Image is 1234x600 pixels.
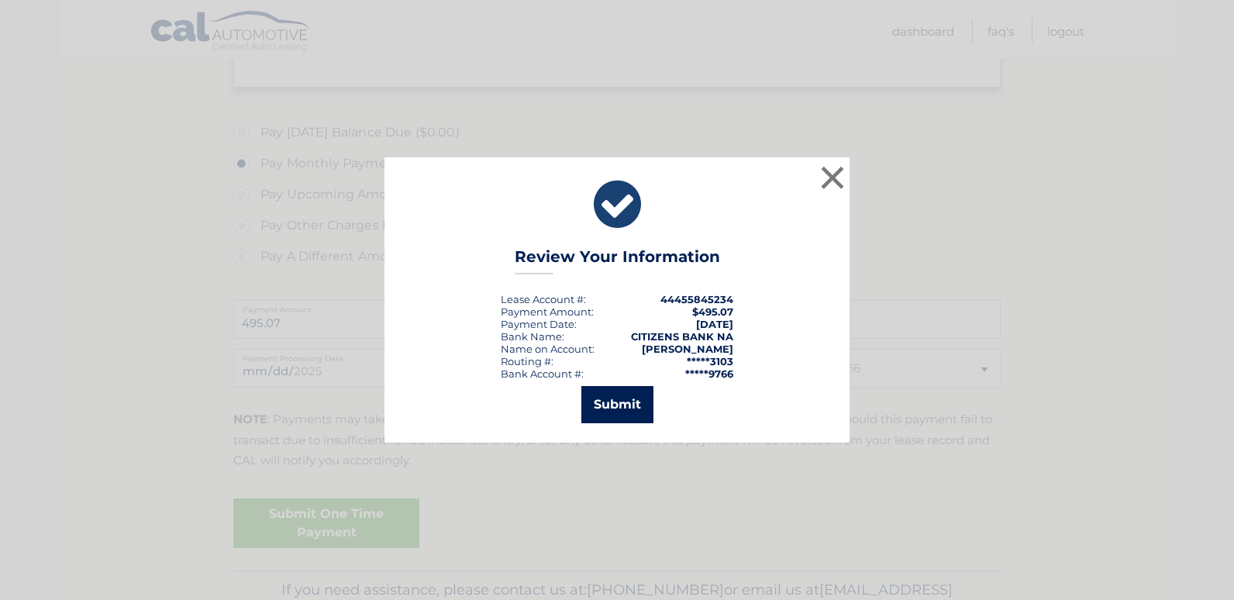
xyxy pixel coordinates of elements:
strong: [PERSON_NAME] [642,343,733,355]
div: : [501,318,577,330]
div: Lease Account #: [501,293,586,305]
div: Name on Account: [501,343,595,355]
span: [DATE] [696,318,733,330]
div: Routing #: [501,355,553,367]
div: Payment Amount: [501,305,594,318]
div: Bank Name: [501,330,564,343]
h3: Review Your Information [515,247,720,274]
strong: 44455845234 [660,293,733,305]
div: Bank Account #: [501,367,584,380]
strong: CITIZENS BANK NA [631,330,733,343]
button: × [817,162,848,193]
span: Payment Date [501,318,574,330]
span: $495.07 [692,305,733,318]
button: Submit [581,386,653,423]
